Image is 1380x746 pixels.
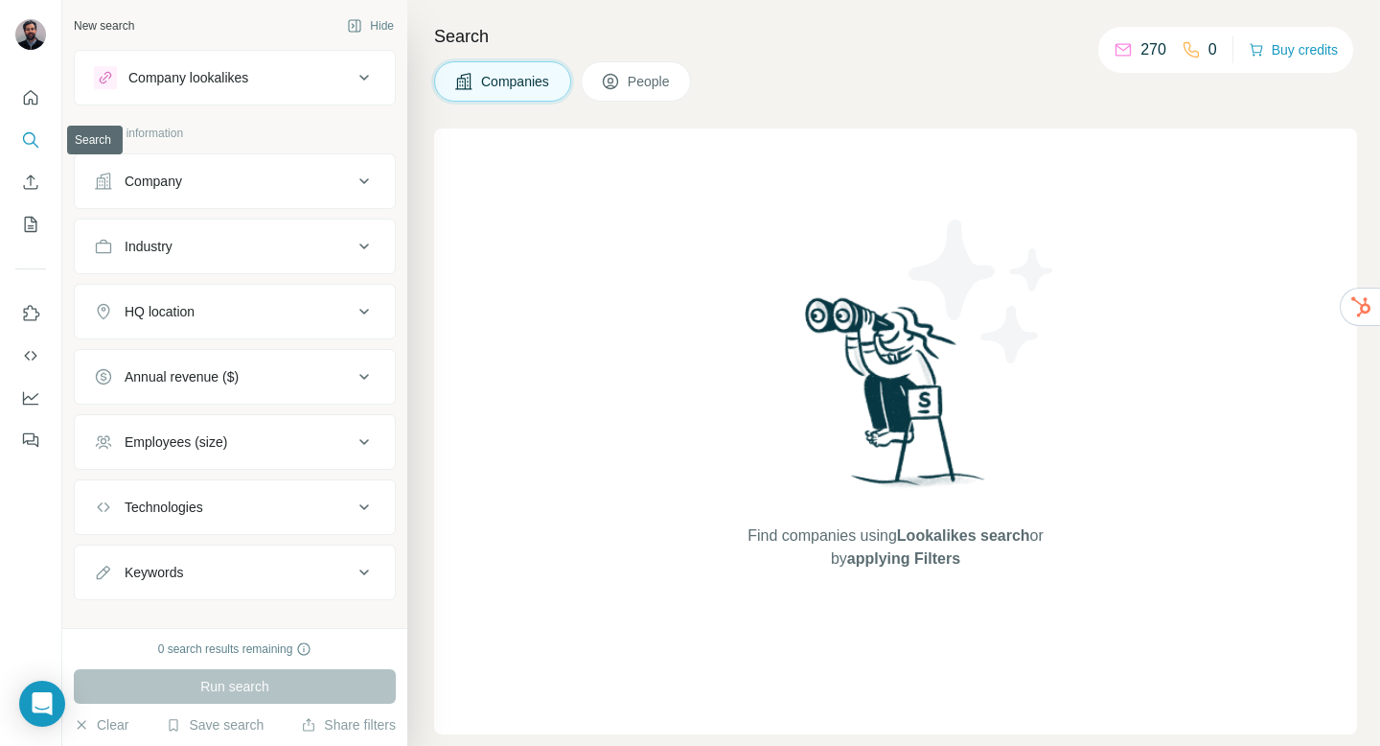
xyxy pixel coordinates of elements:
div: Technologies [125,498,203,517]
div: Keywords [125,563,183,582]
button: Keywords [75,549,395,595]
p: 0 [1208,38,1217,61]
div: Company lookalikes [128,68,248,87]
p: 270 [1140,38,1166,61]
button: Company [75,158,395,204]
button: Technologies [75,484,395,530]
div: Industry [125,237,172,256]
button: Employees (size) [75,419,395,465]
span: Find companies using or by [742,525,1048,571]
h4: Search [434,23,1357,50]
button: Hide [333,12,407,40]
button: Clear [74,715,128,734]
div: 0 search results remaining [158,641,312,658]
button: My lists [15,207,46,242]
button: Share filters [301,715,396,734]
p: Company information [74,125,396,142]
button: Company lookalikes [75,55,395,101]
span: Companies [481,72,551,91]
div: Annual revenue ($) [125,367,239,386]
div: Open Intercom Messenger [19,681,65,727]
button: Search [15,123,46,157]
button: Annual revenue ($) [75,354,395,400]
span: applying Filters [847,550,960,567]
button: Use Surfe API [15,338,46,373]
div: HQ location [125,302,195,321]
span: People [628,72,672,91]
button: Feedback [15,423,46,457]
button: Enrich CSV [15,165,46,199]
button: Quick start [15,81,46,115]
button: Buy credits [1249,36,1338,63]
button: Dashboard [15,381,46,415]
button: Use Surfe on LinkedIn [15,296,46,331]
div: New search [74,17,134,35]
div: Employees (size) [125,432,227,452]
div: Company [125,172,182,191]
button: Industry [75,223,395,269]
span: Lookalikes search [897,527,1030,544]
button: Save search [166,715,264,734]
img: Surfe Illustration - Stars [896,205,1069,378]
img: Surfe Illustration - Woman searching with binoculars [796,292,996,506]
button: HQ location [75,289,395,335]
img: Avatar [15,19,46,50]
